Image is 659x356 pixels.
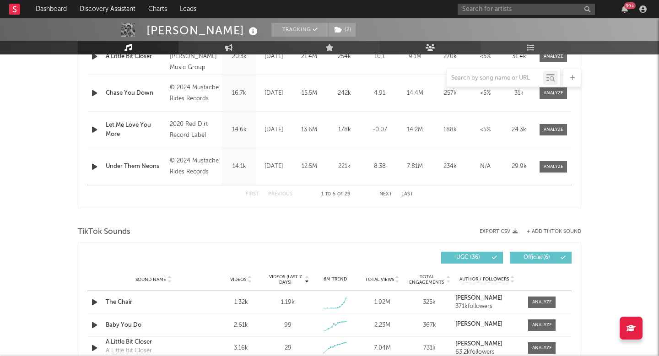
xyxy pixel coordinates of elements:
input: Search by song name or URL [447,75,543,82]
div: 2.61k [220,321,262,330]
div: A Little Bit Closer [106,346,152,356]
div: 1.32k [220,298,262,307]
div: N/A [470,162,501,171]
span: Videos [230,277,246,282]
span: Author / Followers [459,276,509,282]
div: 3.16k [220,344,262,353]
div: [DATE] [259,162,289,171]
div: 6M Trend [314,276,357,283]
div: 1 5 29 [311,189,361,200]
div: 731k [408,344,451,353]
a: Under Them Neons [106,162,165,171]
div: 31.4k [505,52,533,61]
div: 254k [329,52,360,61]
div: 8.38 [364,162,395,171]
span: Total Engagements [408,274,445,285]
div: 99 + [624,2,636,9]
div: 2020 Red Dirt Record Label [170,119,220,141]
div: 31k [505,89,533,98]
div: 221k [329,162,360,171]
div: A Little Bit Closer [106,338,201,347]
div: <5% [470,125,501,135]
div: 29.9k [505,162,533,171]
span: Official ( 6 ) [516,255,558,260]
strong: [PERSON_NAME] [455,321,502,327]
div: 188k [435,125,465,135]
button: + Add TikTok Sound [518,229,581,234]
div: 20.3k [224,52,254,61]
button: UGC(36) [441,252,503,264]
div: 2.23M [361,321,404,330]
div: 4.91 [364,89,395,98]
div: 257k [435,89,465,98]
div: 15.5M [294,89,324,98]
input: Search for artists [458,4,595,15]
div: 16.7k [224,89,254,98]
span: TikTok Sounds [78,227,130,237]
a: Chase You Down [106,89,165,98]
div: 13.6M [294,125,324,135]
a: A Little Bit Closer [106,52,165,61]
button: Last [401,192,413,197]
button: + Add TikTok Sound [527,229,581,234]
div: 7.81M [400,162,430,171]
div: 99 [284,321,292,330]
span: of [337,192,343,196]
button: Export CSV [480,229,518,234]
a: The Chair [106,298,201,307]
button: Tracking [271,23,329,37]
div: [DATE] [259,89,289,98]
div: 178k [329,125,360,135]
div: 21.4M [294,52,324,61]
div: 242k [329,89,360,98]
div: [PERSON_NAME] [146,23,260,38]
a: Baby You Do [106,321,201,330]
button: Next [379,192,392,197]
div: 63.2k followers [455,349,519,356]
div: <5% [470,89,501,98]
div: 14.4M [400,89,430,98]
div: 14.2M [400,125,430,135]
a: Let Me Love You More [106,121,165,139]
div: 12.5M [294,162,324,171]
span: ( 2 ) [329,23,356,37]
button: First [246,192,259,197]
button: 99+ [621,5,628,13]
div: 270k [435,52,465,61]
strong: [PERSON_NAME] [455,295,502,301]
a: [PERSON_NAME] [455,295,519,302]
div: 1.92M [361,298,404,307]
div: 9.1M [400,52,430,61]
div: <5% [470,52,501,61]
a: [PERSON_NAME] [455,341,519,347]
div: 367k [408,321,451,330]
div: © 2024 Mustache Rides Records [170,156,220,178]
div: [DATE] [259,125,289,135]
span: UGC ( 36 ) [447,255,489,260]
div: 24.3k [505,125,533,135]
button: (2) [329,23,356,37]
div: -0.07 [364,125,395,135]
button: Official(6) [510,252,572,264]
div: © 2024 Mustache Rides Records [170,82,220,104]
div: 14.6k [224,125,254,135]
span: Sound Name [135,277,166,282]
div: 7.04M [361,344,404,353]
span: to [325,192,331,196]
div: 14.1k [224,162,254,171]
a: [PERSON_NAME] [455,321,519,328]
div: 1.19k [281,298,295,307]
div: (C) 2021 [PERSON_NAME] Music Group [170,40,220,73]
div: [DATE] [259,52,289,61]
span: Total Views [365,277,394,282]
div: 234k [435,162,465,171]
strong: [PERSON_NAME] [455,341,502,347]
div: 10.1 [364,52,395,61]
button: Previous [268,192,292,197]
div: 325k [408,298,451,307]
